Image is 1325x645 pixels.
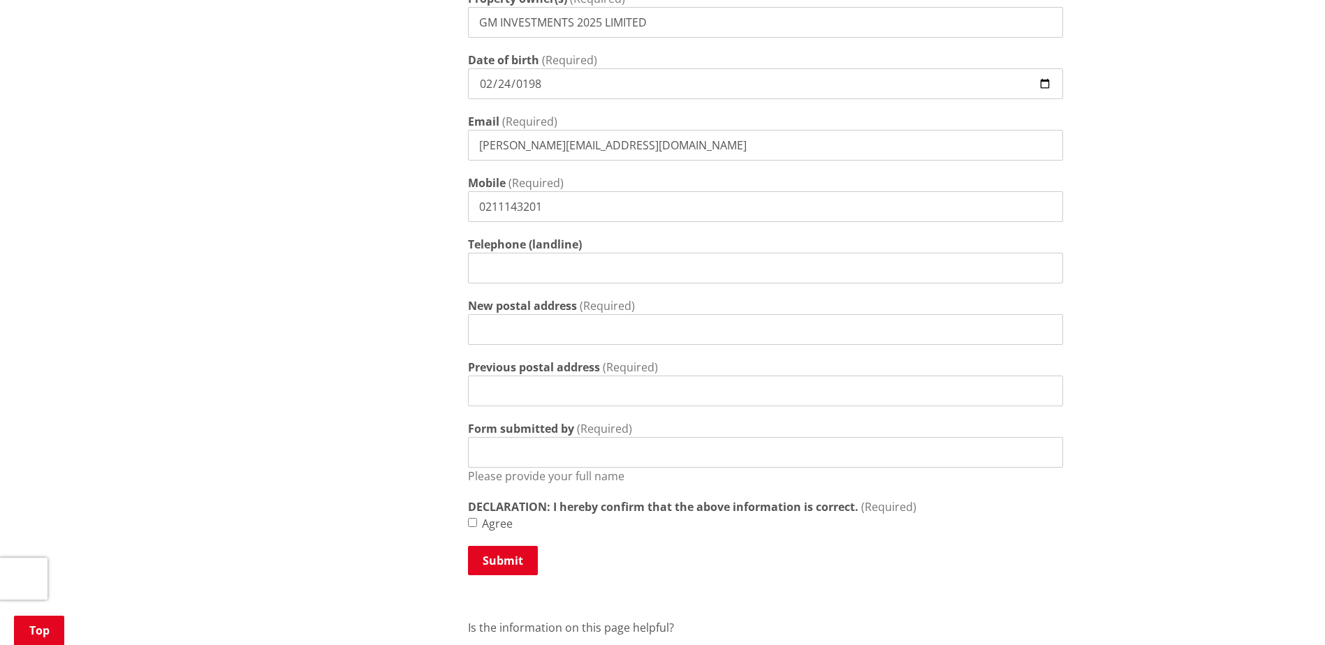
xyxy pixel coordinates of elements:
label: Email [468,113,499,130]
a: Top [14,616,64,645]
span: (Required) [603,359,658,375]
button: Submit [468,546,538,575]
iframe: Messenger Launcher [1261,586,1311,637]
label: Form submitted by [468,420,574,437]
span: (Required) [508,175,564,191]
label: Previous postal address [468,359,600,376]
p: Is the information on this page helpful? [468,619,1063,636]
label: Date of birth [468,52,539,68]
strong: DECLARATION: I hereby confirm that the above information is correct. [468,498,858,515]
span: (Required) [502,114,557,129]
span: (Required) [542,52,597,68]
span: (Required) [861,499,916,514]
label: New postal address [468,297,577,314]
label: Agree [482,515,513,532]
span: (Required) [580,298,635,313]
label: Mobile [468,175,506,191]
label: Telephone (landline) [468,236,582,253]
span: (Required) [577,421,632,436]
p: Please provide your full name [468,468,1063,484]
